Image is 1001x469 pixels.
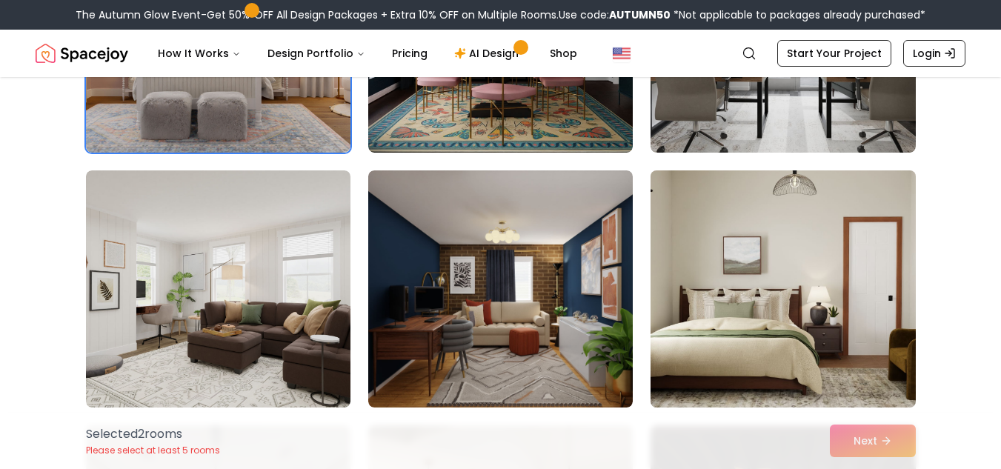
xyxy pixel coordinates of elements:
img: United States [613,44,631,62]
a: Spacejoy [36,39,128,68]
nav: Main [146,39,589,68]
img: Spacejoy Logo [36,39,128,68]
button: How It Works [146,39,253,68]
img: Room room-7 [86,170,350,408]
button: Design Portfolio [256,39,377,68]
a: Shop [538,39,589,68]
p: Please select at least 5 rooms [86,445,220,456]
a: Start Your Project [777,40,891,67]
span: *Not applicable to packages already purchased* [671,7,925,22]
span: Use code: [559,7,671,22]
b: AUTUMN50 [609,7,671,22]
a: AI Design [442,39,535,68]
a: Login [903,40,965,67]
div: The Autumn Glow Event-Get 50% OFF All Design Packages + Extra 10% OFF on Multiple Rooms. [76,7,925,22]
img: Room room-8 [368,170,633,408]
nav: Global [36,30,965,77]
a: Pricing [380,39,439,68]
img: Room room-9 [644,164,922,413]
p: Selected 2 room s [86,425,220,443]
